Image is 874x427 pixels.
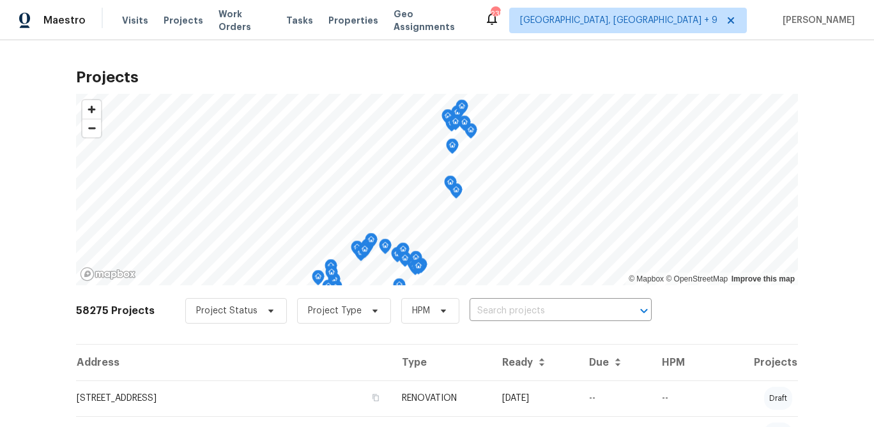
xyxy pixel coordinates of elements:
div: Map marker [399,251,411,271]
span: Project Status [196,304,257,317]
span: Properties [328,14,378,27]
div: Map marker [325,285,338,305]
div: Map marker [456,100,468,119]
div: Map marker [449,115,462,135]
input: Search projects [470,301,616,321]
div: 235 [491,8,500,20]
div: Map marker [351,241,364,260]
div: Map marker [361,239,374,258]
td: [DATE] [492,380,579,416]
div: Map marker [322,280,335,299]
div: Map marker [410,251,422,271]
div: Map marker [445,116,458,136]
div: Map marker [464,123,477,143]
th: Projects [709,345,798,380]
span: Visits [122,14,148,27]
div: Map marker [450,183,463,203]
div: Map marker [409,260,422,280]
button: Copy Address [370,392,381,403]
div: Map marker [393,278,406,298]
span: Tasks [286,16,313,25]
div: Map marker [355,246,367,266]
button: Zoom in [82,100,101,119]
button: Open [635,302,653,320]
h2: Projects [76,71,798,84]
div: Map marker [415,258,427,278]
div: Map marker [458,116,471,135]
a: OpenStreetMap [666,274,728,283]
div: Map marker [365,233,378,253]
span: Maestro [43,14,86,27]
div: Map marker [412,259,425,279]
div: Map marker [446,139,459,158]
div: Map marker [397,243,410,262]
div: Map marker [312,270,325,290]
td: -- [579,380,651,416]
a: Mapbox homepage [80,267,136,281]
div: Map marker [325,259,337,279]
span: Projects [164,14,203,27]
td: -- [652,380,710,416]
td: RENOVATION [392,380,492,416]
span: Geo Assignments [394,8,469,33]
div: Map marker [358,243,371,262]
span: [GEOGRAPHIC_DATA], [GEOGRAPHIC_DATA] + 9 [520,14,717,27]
span: Work Orders [218,8,271,33]
div: Map marker [395,244,408,264]
div: Map marker [451,105,464,125]
canvas: Map [76,94,798,285]
div: draft [764,387,792,410]
span: Project Type [308,304,362,317]
th: HPM [652,345,710,380]
div: Map marker [325,266,338,285]
button: Zoom out [82,119,101,137]
h2: 58275 Projects [76,304,155,317]
span: HPM [412,304,430,317]
a: Improve this map [732,274,795,283]
span: [PERSON_NAME] [778,14,855,27]
th: Address [76,345,392,380]
th: Type [392,345,492,380]
div: Map marker [441,109,454,129]
div: Map marker [444,176,457,195]
th: Due [579,345,651,380]
td: [STREET_ADDRESS] [76,380,392,416]
div: Map marker [391,247,404,267]
div: Map marker [379,239,392,258]
a: Mapbox [629,274,664,283]
th: Ready [492,345,579,380]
